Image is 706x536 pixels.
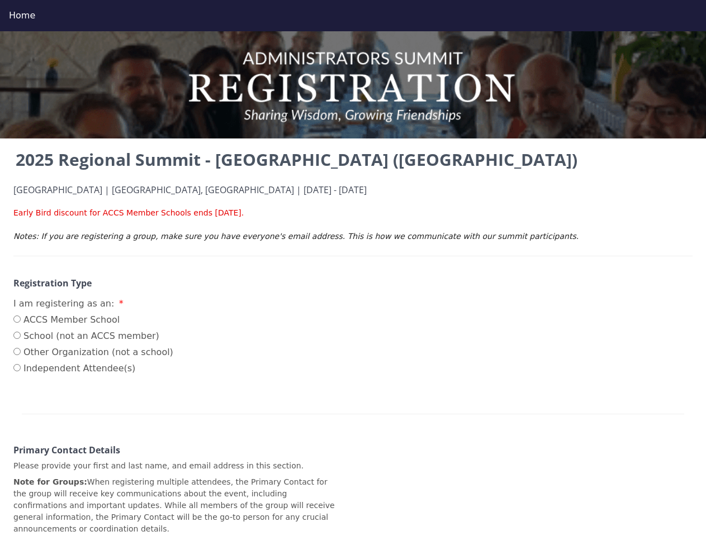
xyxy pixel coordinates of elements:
span: I am registering as an: [13,298,114,309]
input: ACCS Member School [13,315,21,323]
strong: Registration Type [13,277,92,289]
h4: [GEOGRAPHIC_DATA] | [GEOGRAPHIC_DATA], [GEOGRAPHIC_DATA] | [DATE] - [DATE] [13,185,693,195]
p: Please provide your first and last name, and email address in this section. [13,460,335,472]
strong: Note for Groups: [13,477,87,486]
em: Notes: If you are registering a group, make sure you have everyone's email address. This is how w... [13,232,579,241]
label: ACCS Member School [13,313,173,327]
div: Home [9,9,697,22]
label: School (not an ACCS member) [13,329,173,343]
label: Independent Attendee(s) [13,362,173,375]
input: Independent Attendee(s) [13,364,21,371]
input: School (not an ACCS member) [13,332,21,339]
span: Early Bird discount for ACCS Member Schools ends [DATE]. [13,208,244,217]
input: Other Organization (not a school) [13,348,21,355]
label: Other Organization (not a school) [13,346,173,359]
strong: Primary Contact Details [13,444,120,456]
p: When registering multiple attendees, the Primary Contact for the group will receive key communica... [13,476,335,535]
h2: 2025 Regional Summit - [GEOGRAPHIC_DATA] ([GEOGRAPHIC_DATA]) [13,147,693,172]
